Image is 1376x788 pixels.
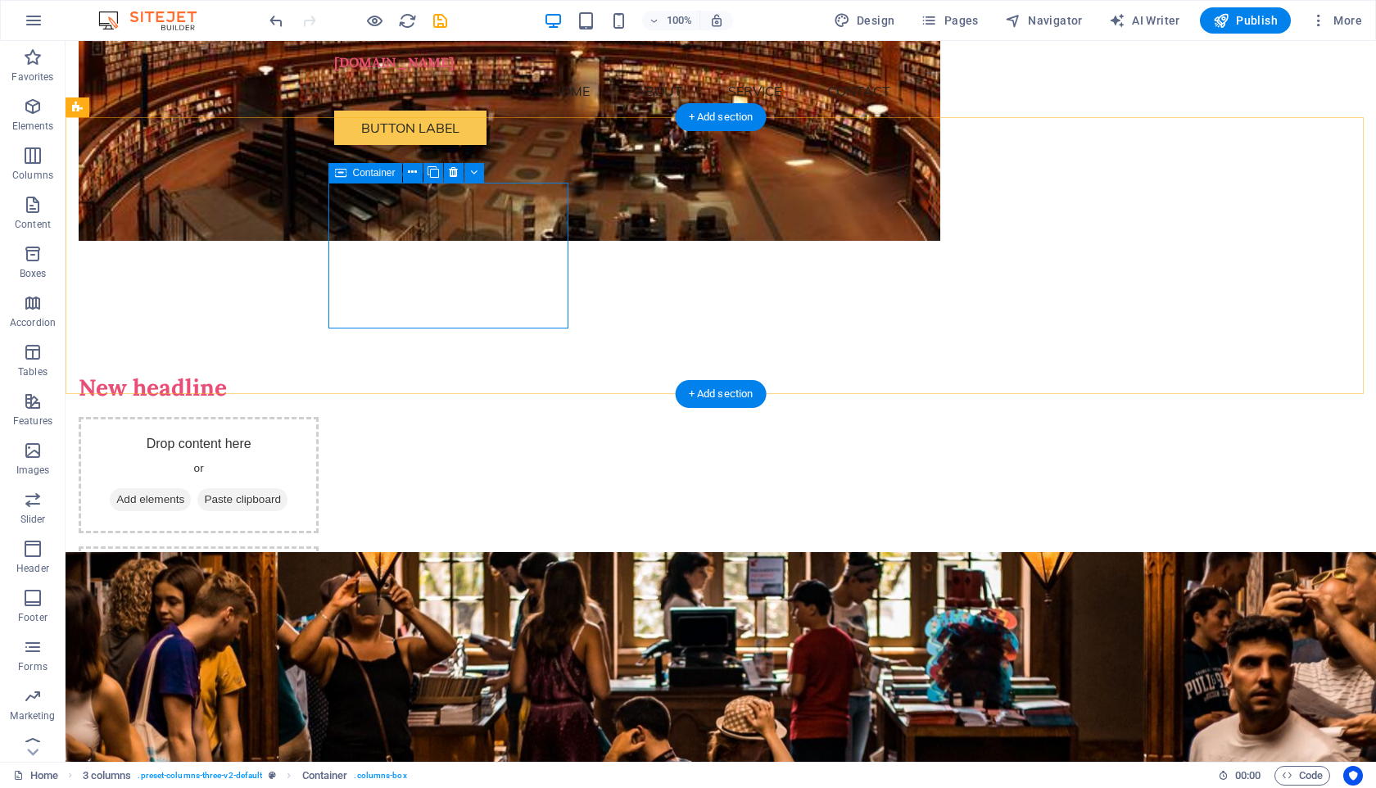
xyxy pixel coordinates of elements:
div: Design (Ctrl+Alt+Y) [827,7,902,34]
span: Design [834,12,895,29]
i: Undo: Add element (Ctrl+Z) [267,11,286,30]
span: . columns-box [354,766,406,786]
div: Drop content here [13,376,253,492]
div: + Add section [676,103,767,131]
div: Drop content here [13,505,253,622]
p: Favorites [11,70,53,84]
p: Header [16,562,49,575]
span: Add elements [44,447,125,470]
p: Elements [12,120,54,133]
i: This element is a customizable preset [269,771,276,780]
span: Paste clipboard [132,447,222,470]
img: Editor Logo [94,11,217,30]
button: undo [266,11,286,30]
button: Navigator [998,7,1089,34]
span: . preset-columns-three-v2-default [138,766,262,786]
button: 100% [642,11,700,30]
p: Columns [12,169,53,182]
span: AI Writer [1109,12,1180,29]
button: More [1304,7,1369,34]
button: Usercentrics [1343,766,1363,786]
span: Container [353,168,396,178]
p: Forms [18,660,48,673]
button: Click here to leave preview mode and continue editing [364,11,384,30]
button: Pages [914,7,984,34]
nav: breadcrumb [83,766,407,786]
button: Code [1274,766,1330,786]
span: Navigator [1005,12,1083,29]
button: AI Writer [1102,7,1187,34]
p: Accordion [10,316,56,329]
span: Click to select. Double-click to edit [302,766,348,786]
button: reload [397,11,417,30]
div: + Add section [676,380,767,408]
h6: Session time [1218,766,1261,786]
i: Reload page [398,11,417,30]
span: Publish [1213,12,1278,29]
span: Click to select. Double-click to edit [83,766,132,786]
p: Features [13,414,52,428]
p: Slider [20,513,46,526]
p: Content [15,218,51,231]
button: Publish [1200,7,1291,34]
button: save [430,11,450,30]
h6: 100% [667,11,693,30]
p: Boxes [20,267,47,280]
i: Save (Ctrl+S) [431,11,450,30]
span: 00 00 [1235,766,1261,786]
i: On resize automatically adjust zoom level to fit chosen device. [709,13,724,28]
p: Footer [18,611,48,624]
span: More [1310,12,1362,29]
p: Tables [18,365,48,378]
a: Click to cancel selection. Double-click to open Pages [13,766,58,786]
button: Design [827,7,902,34]
span: : [1247,769,1249,781]
span: Code [1282,766,1323,786]
p: Marketing [10,709,55,722]
span: Pages [921,12,978,29]
p: Images [16,464,50,477]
